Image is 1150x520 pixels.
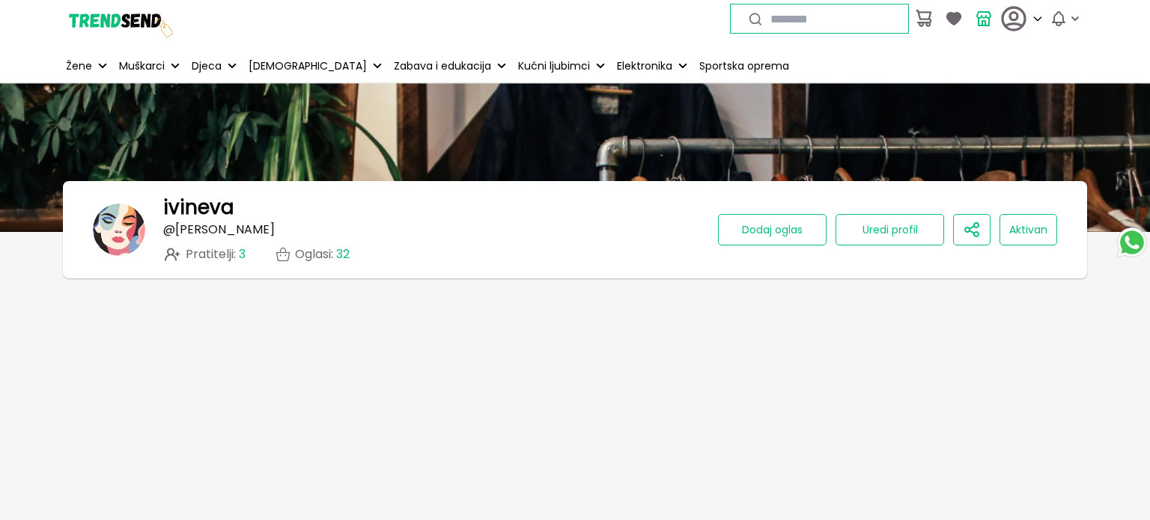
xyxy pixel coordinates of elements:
[66,58,92,74] p: Žene
[391,49,509,82] button: Zabava i edukacija
[246,49,385,82] button: [DEMOGRAPHIC_DATA]
[515,49,608,82] button: Kućni ljubimci
[93,204,145,256] img: banner
[617,58,672,74] p: Elektronika
[295,248,350,261] p: Oglasi :
[63,49,110,82] button: Žene
[163,196,234,218] h1: ivineva
[394,58,491,74] p: Zabava i edukacija
[186,248,246,261] span: Pratitelji :
[718,214,827,245] button: Dodaj oglas
[163,223,275,236] p: @ [PERSON_NAME]
[192,58,222,74] p: Djeca
[836,214,944,245] button: Uredi profil
[189,49,240,82] button: Djeca
[336,245,350,263] span: 32
[614,49,690,82] button: Elektronika
[1000,214,1057,245] button: Aktivan
[518,58,590,74] p: Kućni ljubimci
[696,49,792,82] a: Sportska oprema
[249,58,367,74] p: [DEMOGRAPHIC_DATA]
[116,49,183,82] button: Muškarci
[119,58,165,74] p: Muškarci
[239,245,246,263] span: 3
[742,222,803,237] span: Dodaj oglas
